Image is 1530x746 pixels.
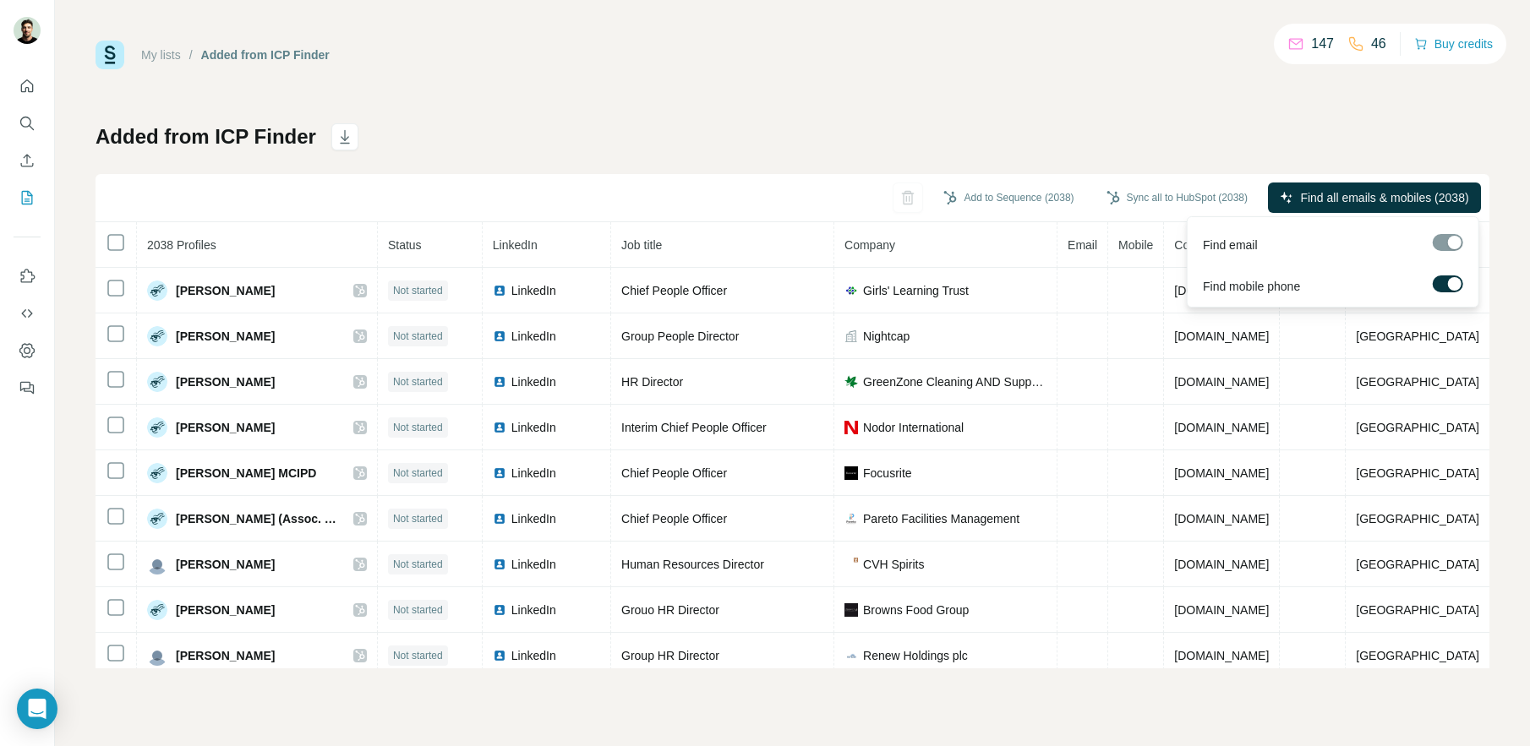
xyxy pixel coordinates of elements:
[1356,466,1479,480] span: [GEOGRAPHIC_DATA]
[493,603,506,617] img: LinkedIn logo
[1371,34,1386,54] p: 46
[14,71,41,101] button: Quick start
[621,421,767,434] span: Interim Chief People Officer
[511,510,556,527] span: LinkedIn
[1300,189,1468,206] span: Find all emails & mobiles (2038)
[844,375,858,389] img: company-logo
[493,238,538,252] span: LinkedIn
[844,512,858,525] img: company-logo
[1174,238,1268,252] span: Company website
[176,419,275,436] span: [PERSON_NAME]
[863,510,1019,527] span: Pareto Facilities Management
[844,558,858,571] img: company-logo
[17,689,57,729] div: Open Intercom Messenger
[176,556,275,573] span: [PERSON_NAME]
[147,554,167,574] img: Avatar
[863,328,910,345] span: Nightcap
[393,602,443,618] span: Not started
[147,238,216,252] span: 2038 Profiles
[621,649,719,662] span: Group HR Director
[14,17,41,44] img: Avatar
[1174,603,1269,617] span: [DOMAIN_NAME]
[1174,375,1269,389] span: [DOMAIN_NAME]
[863,602,969,618] span: Browns Food Group
[14,335,41,366] button: Dashboard
[147,463,167,483] img: Avatar
[147,417,167,438] img: Avatar
[1311,34,1334,54] p: 147
[493,512,506,525] img: LinkedIn logo
[1118,238,1153,252] span: Mobile
[511,328,556,345] span: LinkedIn
[863,373,1046,390] span: GreenZone Cleaning AND Support Services
[393,466,443,481] span: Not started
[176,602,275,618] span: [PERSON_NAME]
[388,238,422,252] span: Status
[1414,32,1493,56] button: Buy credits
[863,647,968,664] span: Renew Holdings plc
[844,466,858,480] img: company-logo
[147,509,167,529] img: Avatar
[844,421,858,434] img: company-logo
[844,284,858,297] img: company-logo
[1356,421,1479,434] span: [GEOGRAPHIC_DATA]
[201,46,330,63] div: Added from ICP Finder
[1356,329,1479,343] span: [GEOGRAPHIC_DATA]
[147,280,167,301] img: Avatar
[844,649,858,662] img: company-logo
[1268,182,1481,213] button: Find all emails & mobiles (2038)
[844,603,858,617] img: company-logo
[1174,466,1269,480] span: [DOMAIN_NAME]
[176,282,275,299] span: [PERSON_NAME]
[511,282,556,299] span: LinkedIn
[932,185,1085,210] button: Add to Sequence (2038)
[1356,603,1479,617] span: [GEOGRAPHIC_DATA]
[393,374,443,389] span: Not started
[863,465,912,482] span: Focusrite
[176,510,336,527] span: [PERSON_NAME] (Assoc. CIPD)
[176,647,275,664] span: [PERSON_NAME]
[189,46,193,63] li: /
[393,511,443,526] span: Not started
[621,603,719,617] span: Grouo HR Director
[493,649,506,662] img: LinkedIn logo
[1356,375,1479,389] span: [GEOGRAPHIC_DATA]
[621,238,662,252] span: Job title
[14,261,41,291] button: Use Surfe on LinkedIn
[1095,185,1260,210] button: Sync all to HubSpot (2038)
[1356,512,1479,525] span: [GEOGRAPHIC_DATA]
[393,648,443,663] span: Not started
[14,298,41,329] button: Use Surfe API
[511,465,556,482] span: LinkedIn
[511,373,556,390] span: LinkedIn
[1174,421,1269,434] span: [DOMAIN_NAME]
[621,375,683,389] span: HR Director
[393,329,443,344] span: Not started
[14,145,41,176] button: Enrich CSV
[621,466,727,480] span: Chief People Officer
[1068,238,1097,252] span: Email
[1174,558,1269,571] span: [DOMAIN_NAME]
[621,558,764,571] span: Human Resources Director
[621,512,727,525] span: Chief People Officer
[493,421,506,434] img: LinkedIn logo
[863,556,924,573] span: CVH Spirits
[14,182,41,213] button: My lists
[176,465,316,482] span: [PERSON_NAME] MCIPD
[1174,649,1269,662] span: [DOMAIN_NAME]
[393,283,443,298] span: Not started
[621,329,739,343] span: Group People Director
[1174,284,1269,297] span: [DOMAIN_NAME]
[147,326,167,346] img: Avatar
[511,647,556,664] span: LinkedIn
[511,556,556,573] span: LinkedIn
[147,372,167,392] img: Avatar
[1174,512,1269,525] span: [DOMAIN_NAME]
[493,466,506,480] img: LinkedIn logo
[147,600,167,620] img: Avatar
[493,375,506,389] img: LinkedIn logo
[14,373,41,403] button: Feedback
[1203,237,1258,253] span: Find email
[493,558,506,571] img: LinkedIn logo
[393,557,443,572] span: Not started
